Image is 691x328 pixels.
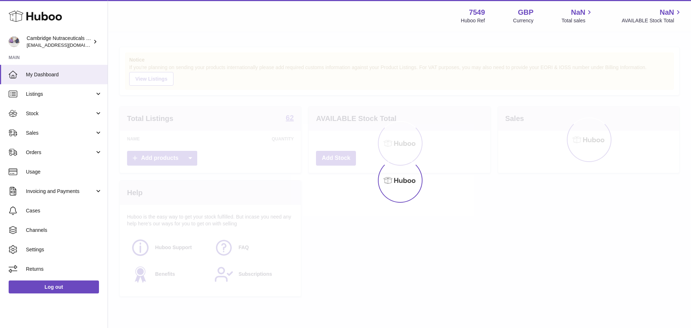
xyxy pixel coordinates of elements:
span: [EMAIL_ADDRESS][DOMAIN_NAME] [27,42,106,48]
img: internalAdmin-7549@internal.huboo.com [9,36,19,47]
a: NaN AVAILABLE Stock Total [622,8,682,24]
span: Listings [26,91,95,98]
span: Cases [26,207,102,214]
span: NaN [660,8,674,17]
span: Stock [26,110,95,117]
span: Total sales [561,17,593,24]
span: NaN [571,8,585,17]
strong: GBP [518,8,533,17]
span: AVAILABLE Stock Total [622,17,682,24]
span: Returns [26,266,102,273]
div: Huboo Ref [461,17,485,24]
a: Log out [9,280,99,293]
span: Usage [26,169,102,175]
div: Cambridge Nutraceuticals Ltd [27,35,91,49]
span: Channels [26,227,102,234]
span: Settings [26,246,102,253]
span: My Dashboard [26,71,102,78]
span: Invoicing and Payments [26,188,95,195]
span: Orders [26,149,95,156]
div: Currency [513,17,534,24]
a: NaN Total sales [561,8,593,24]
strong: 7549 [469,8,485,17]
span: Sales [26,130,95,136]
